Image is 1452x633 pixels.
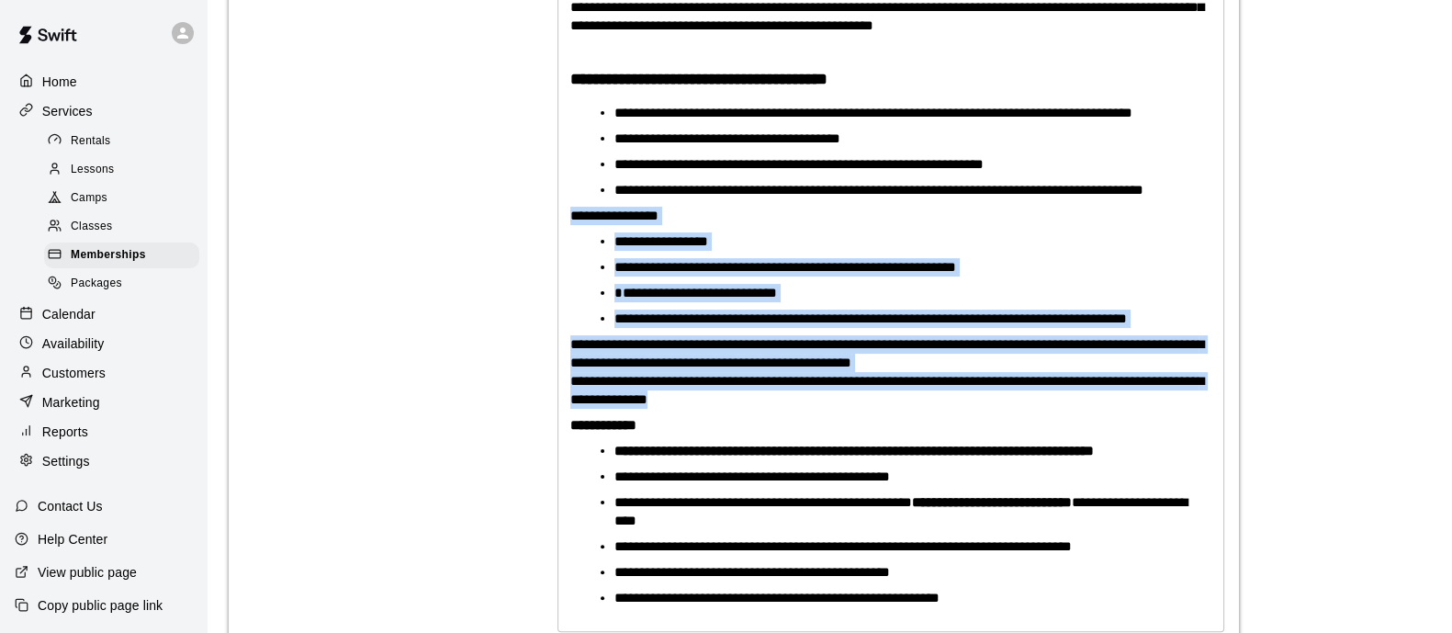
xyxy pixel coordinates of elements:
[38,596,163,615] p: Copy public page link
[42,334,105,353] p: Availability
[44,270,207,299] a: Packages
[15,97,192,125] a: Services
[44,214,199,240] div: Classes
[15,68,192,96] a: Home
[38,530,107,548] p: Help Center
[44,243,199,268] div: Memberships
[71,246,146,265] span: Memberships
[44,186,199,211] div: Camps
[15,389,192,416] a: Marketing
[44,157,199,183] div: Lessons
[71,132,111,151] span: Rentals
[15,359,192,387] a: Customers
[71,161,115,179] span: Lessons
[44,155,207,184] a: Lessons
[44,242,207,270] a: Memberships
[15,330,192,357] a: Availability
[42,423,88,441] p: Reports
[44,213,207,242] a: Classes
[15,418,192,446] a: Reports
[38,563,137,582] p: View public page
[15,300,192,328] a: Calendar
[42,305,96,323] p: Calendar
[42,364,106,382] p: Customers
[42,393,100,412] p: Marketing
[44,185,207,213] a: Camps
[71,275,122,293] span: Packages
[44,127,207,155] a: Rentals
[42,452,90,470] p: Settings
[42,102,93,120] p: Services
[44,129,199,154] div: Rentals
[15,447,192,475] a: Settings
[42,73,77,91] p: Home
[71,189,107,208] span: Camps
[44,271,199,297] div: Packages
[38,497,103,515] p: Contact Us
[71,218,112,236] span: Classes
